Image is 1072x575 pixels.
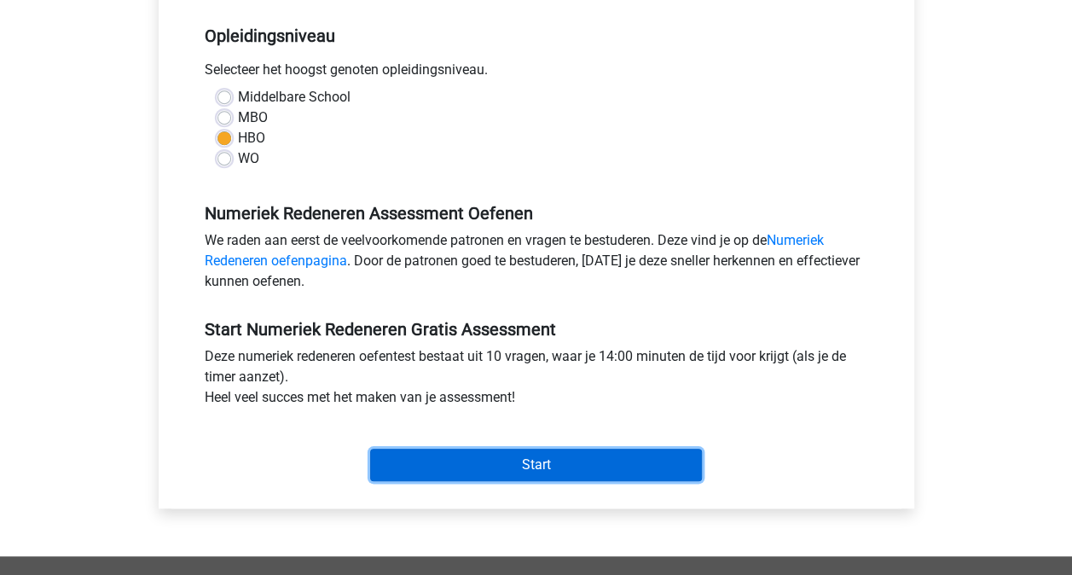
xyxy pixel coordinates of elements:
[192,230,881,299] div: We raden aan eerst de veelvoorkomende patronen en vragen te bestuderen. Deze vind je op de . Door...
[205,203,868,224] h5: Numeriek Redeneren Assessment Oefenen
[238,128,265,148] label: HBO
[205,19,868,53] h5: Opleidingsniveau
[238,87,351,107] label: Middelbare School
[205,319,868,340] h5: Start Numeriek Redeneren Gratis Assessment
[192,346,881,415] div: Deze numeriek redeneren oefentest bestaat uit 10 vragen, waar je 14:00 minuten de tijd voor krijg...
[238,107,268,128] label: MBO
[370,449,702,481] input: Start
[192,60,881,87] div: Selecteer het hoogst genoten opleidingsniveau.
[205,232,824,269] a: Numeriek Redeneren oefenpagina
[238,148,259,169] label: WO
